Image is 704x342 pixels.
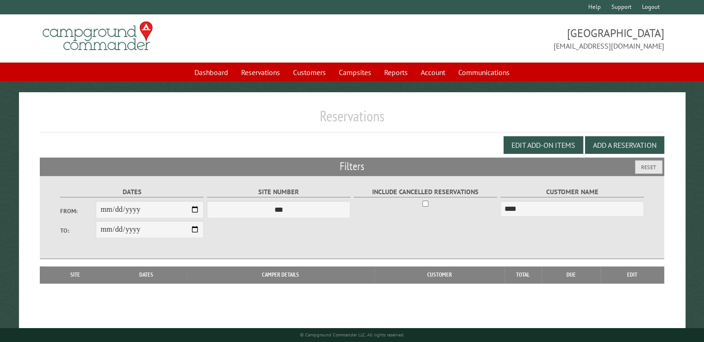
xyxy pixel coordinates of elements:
[300,332,405,338] small: © Campground Commander LLC. All rights reserved.
[601,266,664,283] th: Edit
[60,226,96,235] label: To:
[352,25,664,51] span: [GEOGRAPHIC_DATA] [EMAIL_ADDRESS][DOMAIN_NAME]
[60,207,96,215] label: From:
[415,63,451,81] a: Account
[287,63,331,81] a: Customers
[333,63,377,81] a: Campsites
[379,63,413,81] a: Reports
[635,160,662,174] button: Reset
[505,266,542,283] th: Total
[106,266,187,283] th: Dates
[40,158,664,175] h2: Filters
[187,266,374,283] th: Camper Details
[60,187,204,197] label: Dates
[542,266,601,283] th: Due
[500,187,644,197] label: Customer Name
[207,187,351,197] label: Site Number
[453,63,515,81] a: Communications
[354,187,498,197] label: Include Cancelled Reservations
[40,107,664,133] h1: Reservations
[40,18,156,54] img: Campground Commander
[585,136,664,154] button: Add a Reservation
[44,266,106,283] th: Site
[189,63,234,81] a: Dashboard
[374,266,505,283] th: Customer
[504,136,583,154] button: Edit Add-on Items
[236,63,286,81] a: Reservations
